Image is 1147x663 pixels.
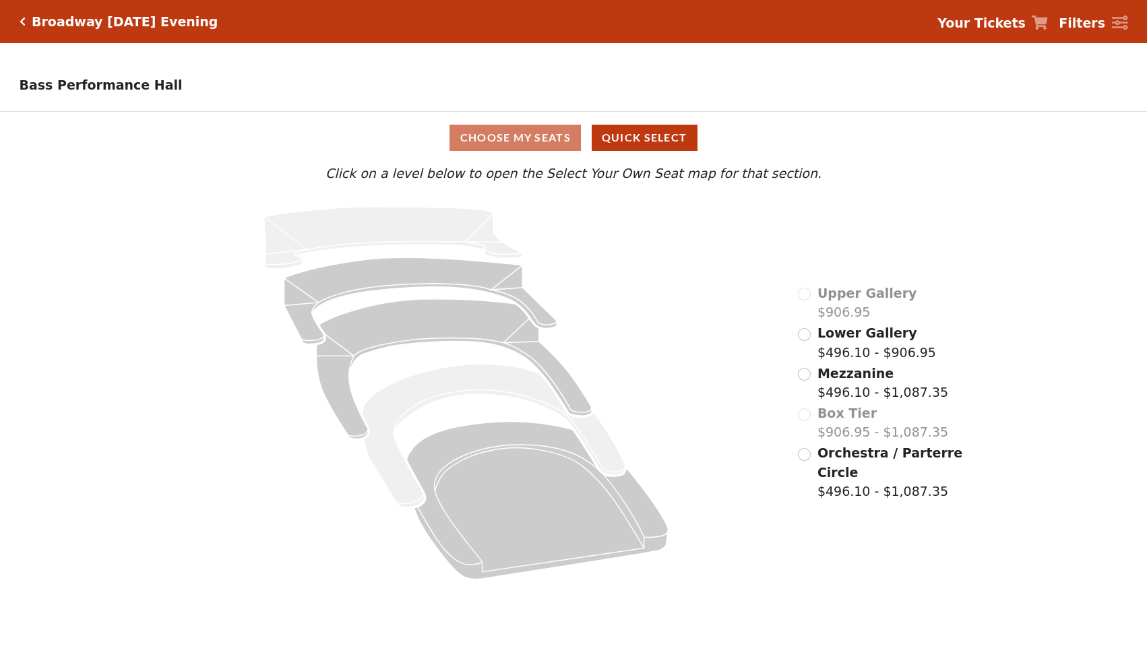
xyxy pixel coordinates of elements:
button: Quick Select [592,125,697,151]
a: Your Tickets [937,13,1048,33]
span: Upper Gallery [817,286,917,301]
label: $906.95 - $1,087.35 [817,404,948,442]
span: Lower Gallery [817,325,917,340]
a: Click here to go back to filters [20,17,26,26]
h5: Broadway [DATE] Evening [32,14,218,30]
path: Lower Gallery - Seats Available: 121 [284,258,557,344]
strong: Your Tickets [937,15,1026,30]
label: $496.10 - $1,087.35 [817,443,964,501]
label: $496.10 - $1,087.35 [817,364,948,402]
label: $496.10 - $906.95 [817,323,936,362]
path: Upper Gallery - Seats Available: 0 [264,207,522,269]
strong: Filters [1059,15,1105,30]
span: Mezzanine [817,366,894,381]
a: Filters [1059,13,1127,33]
label: $906.95 [817,284,917,322]
span: Box Tier [817,406,877,420]
span: Orchestra / Parterre Circle [817,445,962,480]
p: Click on a level below to open the Select Your Own Seat map for that section. [153,164,994,183]
path: Orchestra / Parterre Circle - Seats Available: 8 [406,422,668,579]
